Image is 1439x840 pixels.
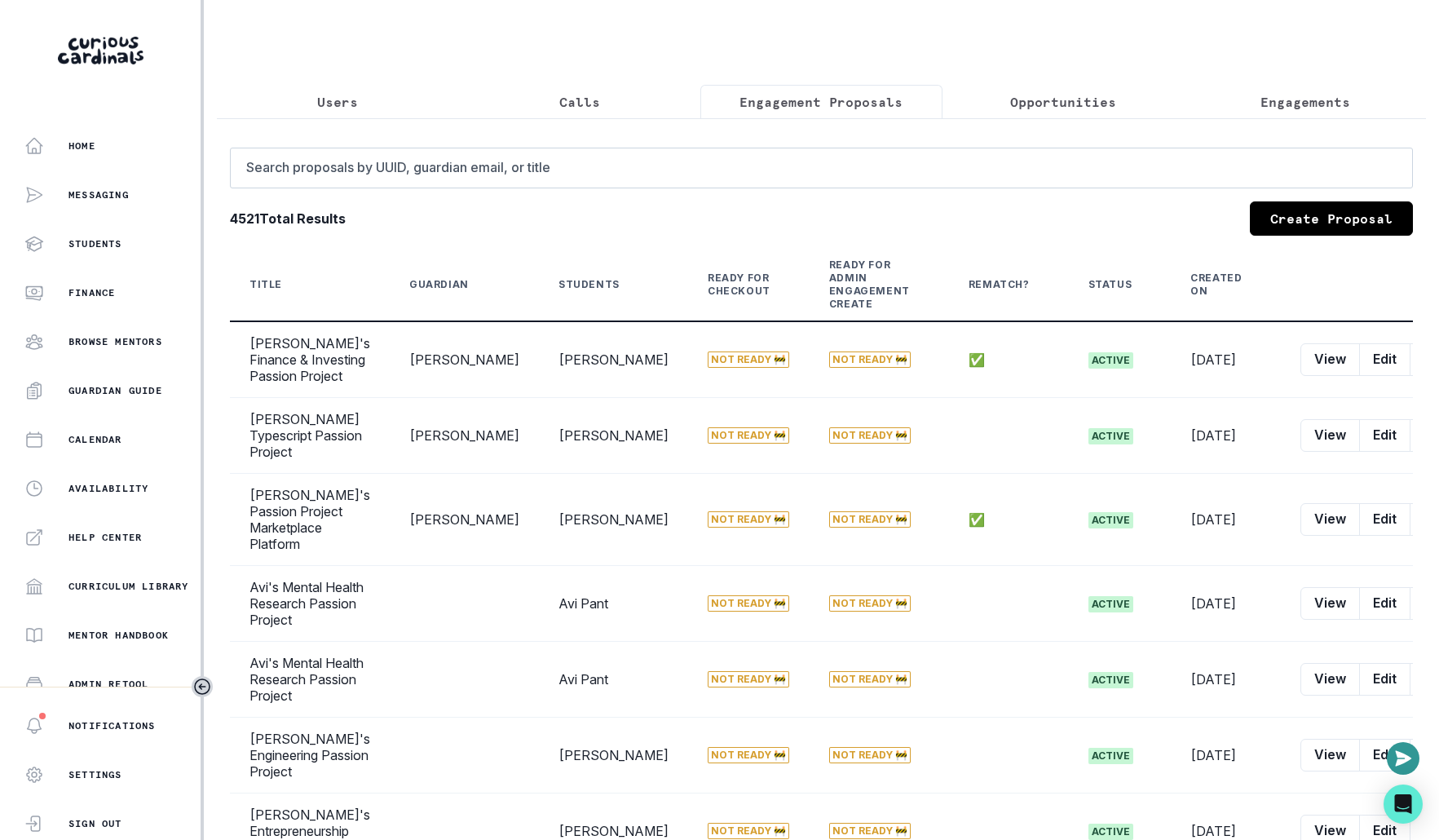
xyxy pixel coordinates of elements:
[1250,201,1413,236] a: Create Proposal
[708,272,770,298] div: Ready for Checkout
[1171,321,1281,398] td: [DATE]
[1171,474,1281,566] td: [DATE]
[829,595,911,612] span: Not Ready 🚧
[1088,352,1133,369] span: active
[829,351,911,368] span: Not Ready 🚧
[390,321,539,398] td: [PERSON_NAME]
[230,718,390,794] td: [PERSON_NAME]'s Engineering Passion Project
[68,237,122,250] p: Students
[1359,587,1410,620] button: Edit
[1171,566,1281,642] td: [DATE]
[1088,512,1133,528] span: active
[1359,343,1410,376] button: Edit
[1088,428,1133,444] span: active
[1359,739,1410,771] button: Edit
[249,278,282,291] div: Title
[1359,503,1410,536] button: Edit
[230,398,390,474] td: [PERSON_NAME] Typescript Passion Project
[68,433,122,446] p: Calendar
[1171,718,1281,794] td: [DATE]
[708,671,789,687] span: Not Ready 🚧
[68,531,142,544] p: Help Center
[68,335,162,348] p: Browse Mentors
[829,259,910,311] div: Ready for Admin Engagement Create
[969,511,1049,528] p: ✅
[558,278,620,291] div: Students
[829,747,911,763] span: Not Ready 🚧
[539,474,688,566] td: [PERSON_NAME]
[708,351,789,368] span: Not Ready 🚧
[230,321,390,398] td: [PERSON_NAME]'s Finance & Investing Passion Project
[68,139,95,153] p: Home
[539,566,688,642] td: Avi Pant
[739,92,903,112] p: Engagement Proposals
[539,321,688,398] td: [PERSON_NAME]
[1171,398,1281,474] td: [DATE]
[539,718,688,794] td: [PERSON_NAME]
[58,37,143,64] img: Curious Cardinals Logo
[1088,672,1133,688] span: active
[539,398,688,474] td: [PERSON_NAME]
[1300,663,1360,696] button: View
[230,642,390,718] td: Avi's Mental Health Research Passion Project
[68,768,122,781] p: Settings
[1359,663,1410,696] button: Edit
[68,719,156,732] p: Notifications
[708,511,789,528] span: Not Ready 🚧
[1190,272,1242,298] div: Created On
[969,278,1030,291] div: Rematch?
[68,286,115,299] p: Finance
[1384,785,1423,824] div: Open Intercom Messenger
[230,209,346,228] b: 4521 Total Results
[1387,742,1419,775] button: Open or close messaging widget
[829,427,911,444] span: Not Ready 🚧
[829,823,911,839] span: Not Ready 🚧
[708,823,789,839] span: Not Ready 🚧
[1359,419,1410,452] button: Edit
[1088,278,1132,291] div: Status
[68,482,148,495] p: Availability
[1088,748,1133,764] span: active
[1260,92,1350,112] p: Engagements
[1300,343,1360,376] button: View
[68,629,169,642] p: Mentor Handbook
[829,511,911,528] span: Not Ready 🚧
[68,384,162,397] p: Guardian Guide
[1300,587,1360,620] button: View
[68,678,148,691] p: Admin Retool
[829,671,911,687] span: Not Ready 🚧
[539,642,688,718] td: Avi Pant
[230,566,390,642] td: Avi's Mental Health Research Passion Project
[390,474,539,566] td: [PERSON_NAME]
[559,92,600,112] p: Calls
[1088,596,1133,612] span: active
[1010,92,1116,112] p: Opportunities
[192,676,213,697] button: Toggle sidebar
[1088,824,1133,840] span: active
[708,595,789,612] span: Not Ready 🚧
[317,92,358,112] p: Users
[1300,419,1360,452] button: View
[68,580,189,593] p: Curriculum Library
[969,351,1049,368] p: ✅
[1300,503,1360,536] button: View
[409,278,469,291] div: Guardian
[68,817,122,830] p: Sign Out
[1300,739,1360,771] button: View
[230,474,390,566] td: [PERSON_NAME]'s Passion Project Marketplace Platform
[390,398,539,474] td: [PERSON_NAME]
[708,747,789,763] span: Not Ready 🚧
[1171,642,1281,718] td: [DATE]
[68,188,129,201] p: Messaging
[708,427,789,444] span: Not Ready 🚧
